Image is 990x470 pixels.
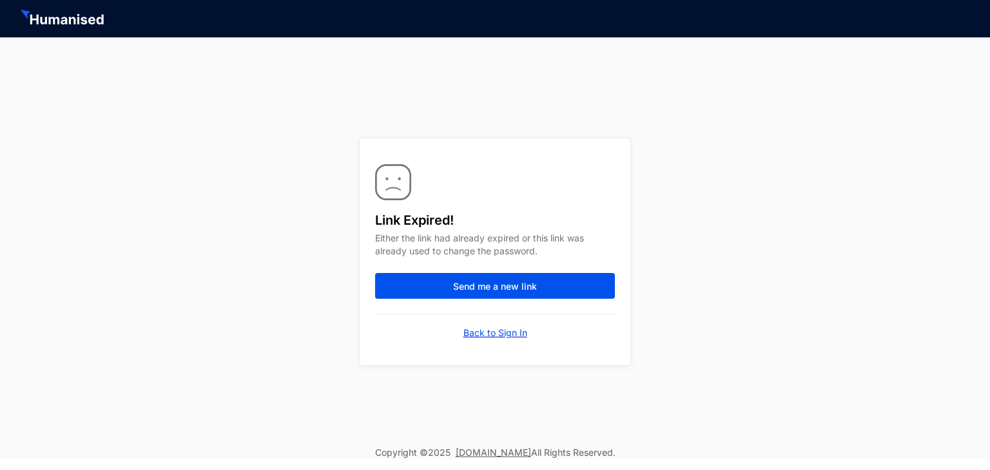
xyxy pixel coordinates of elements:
[375,229,615,273] p: Either the link had already expired or this link was already used to change the password.
[375,164,411,201] img: Fill.c2c78656d2238c925e30ee38ab38b942.svg
[21,10,106,28] img: HeaderHumanisedNameIcon.51e74e20af0cdc04d39a069d6394d6d9.svg
[453,280,537,293] span: Send me a new link
[375,201,615,229] p: Link Expired!
[456,447,531,458] a: [DOMAIN_NAME]
[375,446,616,459] p: Copyright © 2025 All Rights Reserved.
[463,326,527,339] a: Back to Sign In
[375,273,615,299] button: Send me a new link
